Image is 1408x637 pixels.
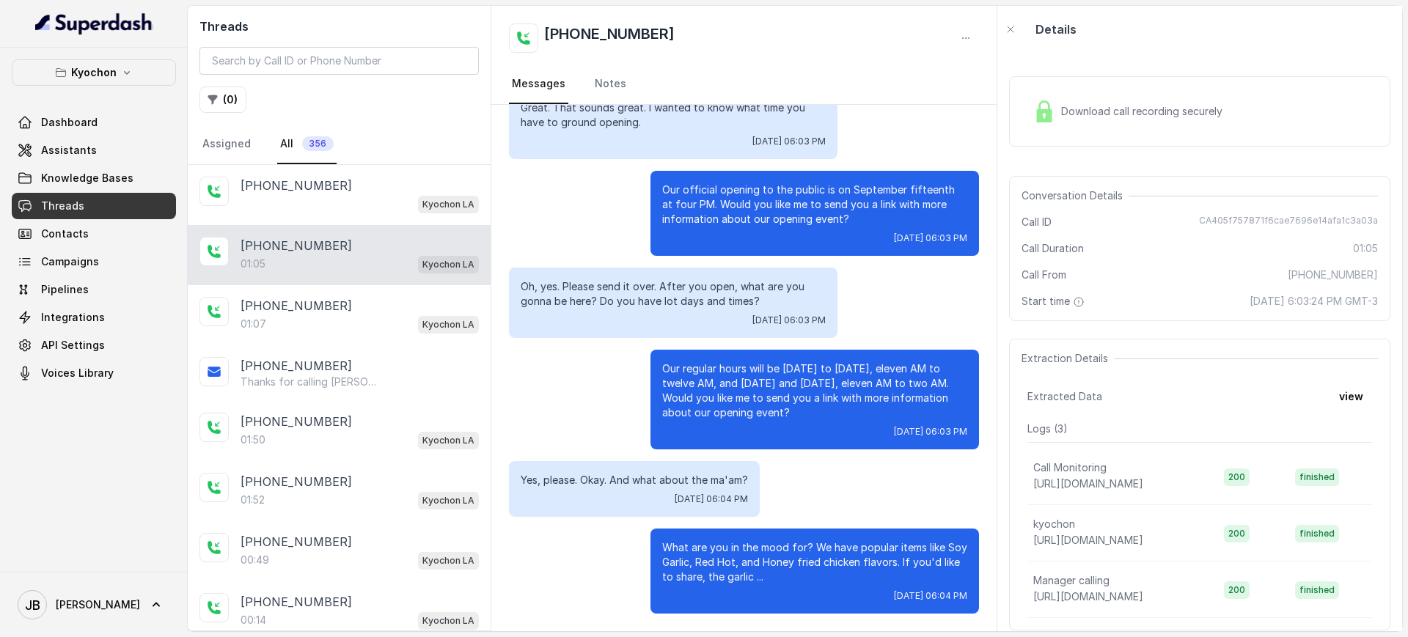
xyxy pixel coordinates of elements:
[752,314,826,326] span: [DATE] 06:03 PM
[1295,581,1339,599] span: finished
[662,361,967,420] p: Our regular hours will be [DATE] to [DATE], eleven AM to twelve AM, and [DATE] and [DATE], eleven...
[1022,351,1114,366] span: Extraction Details
[12,109,176,136] a: Dashboard
[241,613,266,627] p: 00:14
[894,590,967,602] span: [DATE] 06:04 PM
[12,137,176,163] a: Assistants
[199,125,254,164] a: Assigned
[12,193,176,219] a: Threads
[1022,294,1088,309] span: Start time
[1033,534,1143,546] span: [URL][DOMAIN_NAME]
[41,366,114,380] span: Voices Library
[25,597,40,613] text: JB
[241,593,352,611] p: [PHONE_NUMBER]
[241,375,381,389] p: Thanks for calling [PERSON_NAME] LA! To find more about our opening event: [URL][DOMAIN_NAME]
[12,59,176,86] button: Kyochon
[521,473,748,487] p: Yes, please. Okay. And what about the ma'am?
[1033,517,1075,531] p: kyochon
[1330,383,1372,410] button: view
[41,115,98,130] span: Dashboard
[277,125,337,164] a: All356
[422,433,474,448] p: Kyochon LA
[241,553,269,567] p: 00:49
[521,100,826,130] p: Great. That sounds great. I wanted to know what time you have to ground opening.
[1224,525,1250,542] span: 200
[1061,104,1228,119] span: Download call recording securely
[12,360,176,386] a: Voices Library
[1027,421,1372,436] p: Logs ( 3 )
[509,65,979,104] nav: Tabs
[1022,241,1084,256] span: Call Duration
[241,493,265,507] p: 01:52
[1353,241,1378,256] span: 01:05
[12,276,176,303] a: Pipelines
[752,136,826,147] span: [DATE] 06:03 PM
[1022,215,1052,229] span: Call ID
[56,597,140,612] span: [PERSON_NAME]
[199,18,479,35] h2: Threads
[662,540,967,584] p: What are you in the mood for? We have popular items like Soy Garlic, Red Hot, and Honey fried chi...
[1033,460,1107,475] p: Call Monitoring
[422,257,474,272] p: Kyochon LA
[12,584,176,625] a: [PERSON_NAME]
[12,221,176,247] a: Contacts
[1288,268,1378,282] span: [PHONE_NUMBER]
[41,338,105,353] span: API Settings
[509,65,568,104] a: Messages
[1295,468,1339,486] span: finished
[241,257,265,271] p: 01:05
[241,317,266,331] p: 01:07
[1035,21,1077,38] p: Details
[241,413,352,430] p: [PHONE_NUMBER]
[422,317,474,332] p: Kyochon LA
[199,86,246,113] button: (0)
[1224,468,1250,486] span: 200
[41,282,89,297] span: Pipelines
[1022,268,1066,282] span: Call From
[544,23,675,53] h2: [PHONE_NUMBER]
[422,197,474,212] p: Kyochon LA
[1224,581,1250,599] span: 200
[592,65,629,104] a: Notes
[12,165,176,191] a: Knowledge Bases
[41,143,97,158] span: Assistants
[662,183,967,227] p: Our official opening to the public is on September fifteenth at four PM. Would you like me to sen...
[302,136,334,151] span: 356
[1250,294,1378,309] span: [DATE] 6:03:24 PM GMT-3
[41,254,99,269] span: Campaigns
[1027,389,1102,404] span: Extracted Data
[241,297,352,314] p: [PHONE_NUMBER]
[41,199,84,213] span: Threads
[1033,477,1143,490] span: [URL][DOMAIN_NAME]
[199,47,479,75] input: Search by Call ID or Phone Number
[1033,590,1143,603] span: [URL][DOMAIN_NAME]
[241,237,352,254] p: [PHONE_NUMBER]
[894,232,967,244] span: [DATE] 06:03 PM
[521,279,826,309] p: Oh, yes. Please send it over. After you open, what are you gonna be here? Do you have lot days an...
[241,432,265,447] p: 01:50
[1295,525,1339,542] span: finished
[422,614,474,628] p: Kyochon LA
[199,125,479,164] nav: Tabs
[12,332,176,358] a: API Settings
[241,533,352,551] p: [PHONE_NUMBER]
[241,177,352,194] p: [PHONE_NUMBER]
[35,12,153,35] img: light.svg
[1033,100,1055,122] img: Lock Icon
[675,493,748,505] span: [DATE] 06:04 PM
[1199,215,1378,229] span: CA405f757871f6cae7696e14afa1c3a03a
[241,473,352,490] p: [PHONE_NUMBER]
[71,64,117,81] p: Kyochon
[1022,188,1129,203] span: Conversation Details
[41,310,105,325] span: Integrations
[12,304,176,331] a: Integrations
[894,426,967,438] span: [DATE] 06:03 PM
[1033,573,1110,588] p: Manager calling
[241,357,352,375] p: [PHONE_NUMBER]
[422,553,474,568] p: Kyochon LA
[41,227,89,241] span: Contacts
[422,493,474,508] p: Kyochon LA
[12,248,176,275] a: Campaigns
[41,171,133,185] span: Knowledge Bases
